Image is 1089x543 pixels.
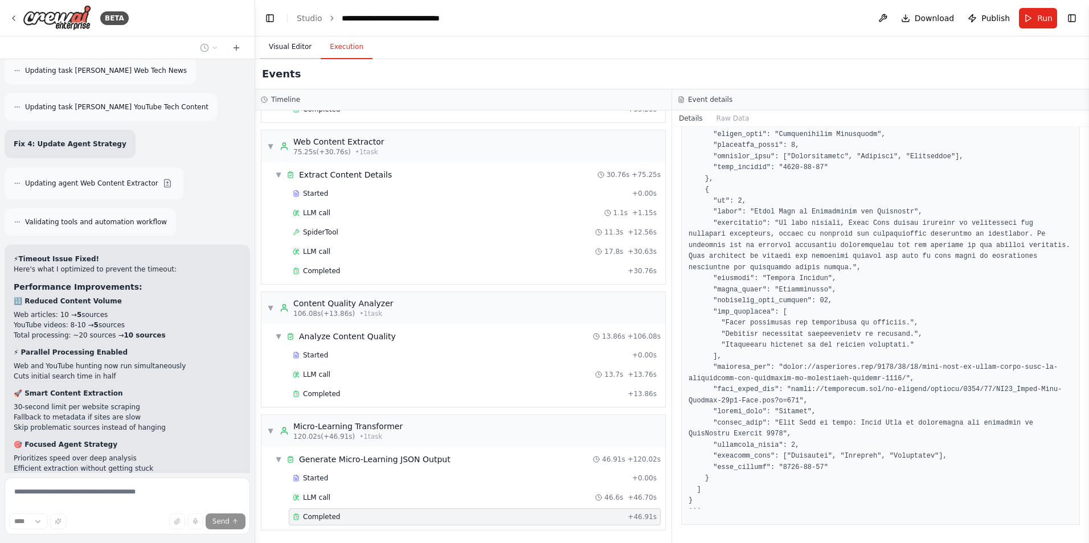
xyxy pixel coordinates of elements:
[14,320,241,330] li: YouTube videos: 8-10 → sources
[303,208,330,217] span: LLM call
[607,170,630,179] span: 30.76s
[206,513,245,529] button: Send
[260,35,321,59] button: Visual Editor
[293,147,351,157] span: 75.25s (+30.76s)
[602,332,625,341] span: 13.86s
[18,255,99,263] strong: Timeout Issue Fixed!
[262,10,278,26] button: Hide left sidebar
[303,493,330,502] span: LLM call
[77,311,81,319] strong: 5
[275,455,282,464] span: ▼
[303,247,330,256] span: LLM call
[604,370,623,379] span: 13.7s
[297,14,322,23] a: Studio
[14,140,126,148] strong: Fix 4: Update Agent Strategy
[14,330,241,340] li: Total processing: ~20 sources →
[632,208,657,217] span: + 1.15s
[25,102,208,112] span: Updating task [PERSON_NAME] YouTube Tech Content
[1037,13,1053,24] span: Run
[688,95,732,104] h3: Event details
[212,517,230,526] span: Send
[602,455,625,464] span: 46.91s
[299,454,451,465] span: Generate Micro-Learning JSON Output
[293,136,384,147] div: Web Content Extractor
[293,298,394,309] div: Content Quality Analyzer
[267,303,274,312] span: ▼
[267,426,274,435] span: ▼
[299,331,396,342] span: Analyze Content Quality
[303,474,328,483] span: Started
[14,264,241,274] p: Here's what I optimized to prevent the timeout:
[299,169,392,180] span: Extract Content Details
[25,217,167,227] span: Validating tools and automation workflow
[14,297,122,305] strong: 🔢 Reduced Content Volume
[632,170,661,179] span: + 75.25s
[321,35,372,59] button: Execution
[227,41,245,55] button: Start a new chat
[628,370,657,379] span: + 13.76s
[710,110,756,126] button: Raw Data
[981,13,1010,24] span: Publish
[293,421,403,432] div: Micro-Learning Transformer
[169,513,185,529] button: Upload files
[267,142,274,151] span: ▼
[23,5,91,31] img: Logo
[14,310,241,320] li: Web articles: 10 → sources
[632,189,657,198] span: + 0.00s
[275,332,282,341] span: ▼
[628,266,657,275] span: + 30.76s
[14,371,241,381] li: Cuts initial search time in half
[25,66,187,75] span: Updating task [PERSON_NAME] Web Tech News
[672,110,710,126] button: Details
[297,13,470,24] nav: breadcrumb
[628,332,661,341] span: + 106.08s
[195,41,223,55] button: Switch to previous chat
[628,493,657,502] span: + 46.70s
[628,512,657,521] span: + 46.91s
[303,512,340,521] span: Completed
[303,370,330,379] span: LLM call
[303,351,328,360] span: Started
[963,8,1014,28] button: Publish
[303,389,340,398] span: Completed
[14,254,241,264] h2: ⚡
[271,95,300,104] h3: Timeline
[613,208,628,217] span: 1.1s
[124,331,165,339] strong: 10 sources
[303,266,340,275] span: Completed
[14,463,241,474] li: Efficient extraction without getting stuck
[604,493,623,502] span: 46.6s
[94,321,99,329] strong: 5
[25,179,158,188] span: Updating agent Web Content Extractor
[293,432,355,441] span: 120.02s (+46.91s)
[632,474,657,483] span: + 0.00s
[275,170,282,179] span: ▼
[14,348,128,356] strong: ⚡ Parallel Processing Enabled
[915,13,955,24] span: Download
[604,247,623,256] span: 17.8s
[14,453,241,463] li: Prioritizes speed over deep analysis
[14,422,241,433] li: Skip problematic sources instead of hanging
[628,455,661,464] span: + 120.02s
[293,309,355,318] span: 106.08s (+13.86s)
[14,282,142,291] strong: Performance Improvements:
[14,441,117,449] strong: 🎯 Focused Agent Strategy
[604,228,623,237] span: 11.3s
[187,513,203,529] button: Click to speak your automation idea
[628,247,657,256] span: + 30.63s
[100,11,129,25] div: BETA
[632,351,657,360] span: + 0.00s
[14,402,241,412] li: 30-second limit per website scraping
[1064,10,1080,26] button: Show right sidebar
[14,412,241,422] li: Fallback to metadata if sites are slow
[303,228,338,237] span: SpiderTool
[896,8,959,28] button: Download
[359,309,382,318] span: • 1 task
[262,66,301,82] h2: Events
[628,228,657,237] span: + 12.56s
[359,432,382,441] span: • 1 task
[355,147,378,157] span: • 1 task
[50,513,66,529] button: Improve this prompt
[303,189,328,198] span: Started
[14,361,241,371] li: Web and YouTube hunting now run simultaneously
